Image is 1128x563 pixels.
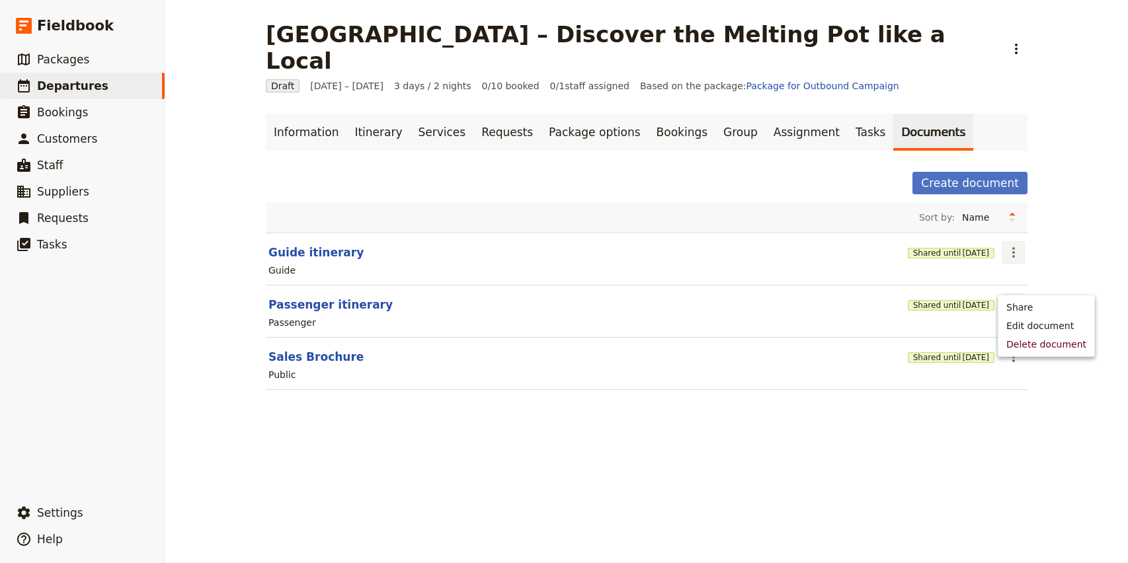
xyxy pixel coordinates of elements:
[1002,293,1025,316] button: Actions
[998,298,1094,317] button: Share
[37,238,67,251] span: Tasks
[848,114,894,151] a: Tasks
[37,53,89,66] span: Packages
[37,79,108,93] span: Departures
[919,211,955,224] span: Sort by:
[746,81,899,91] a: Package for Outbound Campaign
[1002,346,1025,368] button: Actions
[37,106,88,119] span: Bookings
[998,335,1094,354] button: Delete document
[1002,207,1022,227] button: Change sort direction
[1006,319,1074,332] span: Edit document
[962,248,989,258] span: [DATE]
[908,300,994,311] button: Shared until[DATE]
[266,79,300,93] span: Draft
[268,316,316,329] div: Passenger
[893,114,973,151] a: Documents
[310,79,383,93] span: [DATE] – [DATE]
[912,172,1027,194] button: Create document
[37,185,89,198] span: Suppliers
[37,506,83,519] span: Settings
[962,352,989,363] span: [DATE]
[37,159,63,172] span: Staff
[908,248,994,258] button: Shared until[DATE]
[1002,241,1025,264] button: Actions
[962,300,989,311] span: [DATE]
[346,114,410,151] a: Itinerary
[956,207,1002,227] select: Sort by:
[411,114,474,151] a: Services
[640,79,899,93] span: Based on the package:
[998,317,1094,335] button: Edit document
[37,16,114,36] span: Fieldbook
[268,368,296,381] div: Public
[1006,301,1033,314] span: Share
[473,114,541,151] a: Requests
[715,114,766,151] a: Group
[1005,38,1027,60] button: Actions
[37,211,89,225] span: Requests
[394,79,471,93] span: 3 days / 2 nights
[1006,338,1086,351] span: Delete document
[908,352,994,363] button: Shared until[DATE]
[541,114,648,151] a: Package options
[268,349,364,365] button: Sales Brochure
[268,264,296,277] div: Guide
[766,114,848,151] a: Assignment
[550,79,629,93] span: 0 / 1 staff assigned
[649,114,715,151] a: Bookings
[37,132,97,145] span: Customers
[482,79,540,93] span: 0/10 booked
[266,114,346,151] a: Information
[268,244,364,260] button: Guide itinerary
[266,21,997,74] h1: [GEOGRAPHIC_DATA] – Discover the Melting Pot like a Local
[268,297,393,313] button: Passenger itinerary
[37,533,63,546] span: Help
